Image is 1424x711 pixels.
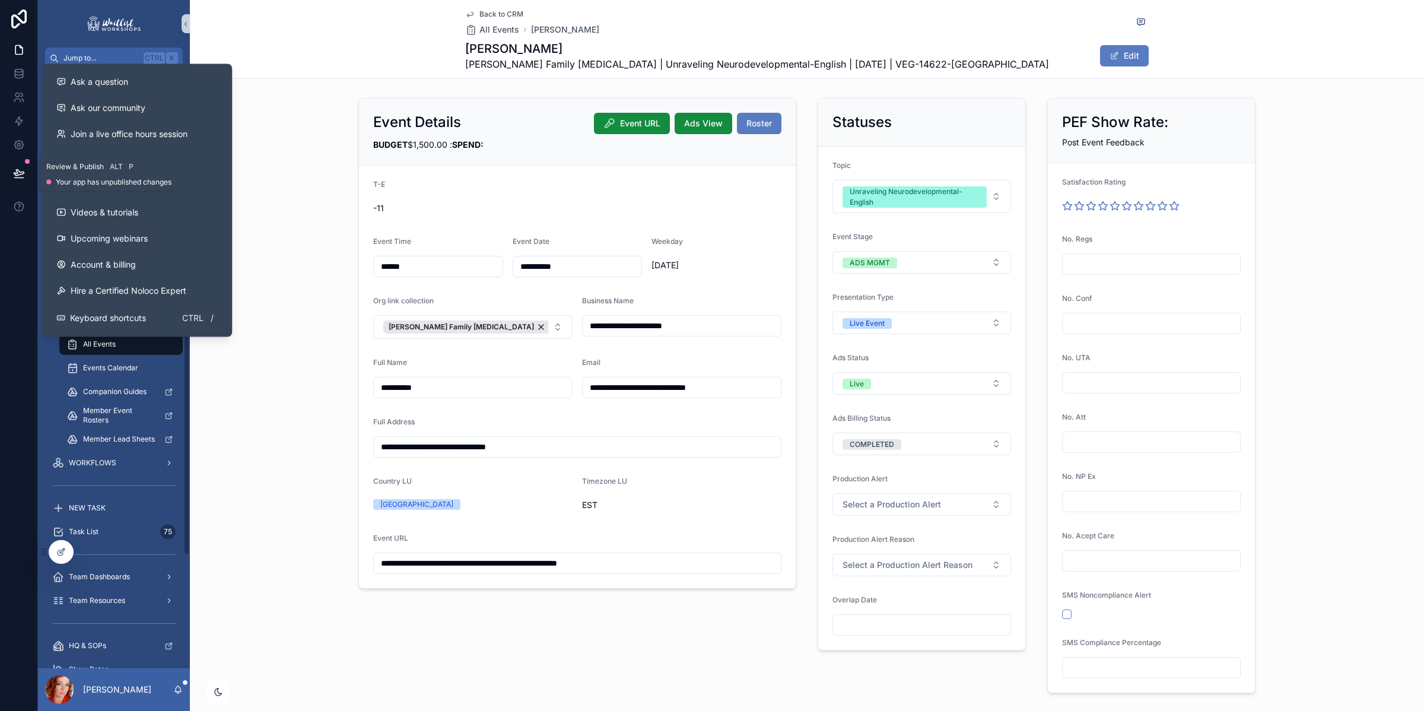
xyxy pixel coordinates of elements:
span: Companion Guides [83,387,147,396]
span: T-E [373,180,385,189]
a: Support & guides [47,147,227,173]
a: Ask our community [47,95,227,121]
span: Task List [69,527,98,537]
div: Live [850,379,864,389]
span: No. UTA [1062,353,1091,362]
button: Ask a question [47,69,227,95]
button: Select Button [832,493,1011,516]
span: Member Lead Sheets [83,434,155,444]
span: Ask a question [71,76,128,88]
span: Event Time [373,237,411,246]
span: $1,500.00 : [373,139,484,150]
button: Select Button [832,433,1011,455]
span: Satisfaction Rating [1062,177,1126,186]
h1: [PERSON_NAME] [465,40,1049,57]
button: Select Button [832,372,1011,395]
strong: SPEND: [452,139,484,150]
span: Country LU [373,477,412,485]
span: Alt [110,162,123,172]
span: Email [582,358,600,367]
button: Select Button [832,180,1011,213]
button: Keyboard shortcutsCtrl/ [47,304,227,332]
a: Team Resources [45,590,183,611]
span: K [167,53,177,63]
span: Review & Publish [46,162,104,172]
div: Live Event [850,318,885,329]
span: No. Att [1062,412,1086,421]
span: Team Dashboards [69,572,130,582]
span: Presentation Type [832,293,894,301]
a: Back to CRM [465,9,523,19]
button: Hire a Certified Noloco Expert [47,278,227,304]
a: Team Dashboards [45,566,183,588]
span: Ads View [684,118,723,129]
h2: Statuses [832,113,892,132]
span: Event URL [373,534,408,542]
a: All Events [59,334,183,355]
span: Roster [746,118,772,129]
span: No. Conf [1062,294,1092,303]
h2: PEF Show Rate: [1062,113,1168,132]
span: Full Name [373,358,407,367]
a: HQ & SOPs [45,635,183,656]
span: Upcoming webinars [71,233,148,245]
p: [PERSON_NAME] [83,684,151,696]
span: -11 [373,202,781,214]
a: All Events [465,24,519,36]
span: Jump to... [63,53,139,63]
span: Org link collection [373,296,434,305]
div: Unraveling Neurodevelopmental-English [850,186,980,208]
span: Ads Status [832,353,869,362]
a: Upcoming webinars [47,226,227,252]
span: EST [582,499,781,511]
span: Ctrl [181,311,205,325]
span: Support & guides [71,154,138,166]
span: Team Resources [69,596,125,605]
span: Join a live office hours session [71,128,187,140]
span: Select a Production Alert [843,499,941,510]
span: Production Alert Reason [832,535,914,544]
span: Your app has unpublished changes [56,177,171,187]
a: Companion Guides [59,381,183,402]
a: WORKFLOWS [45,452,183,474]
span: Hire a Certified Noloco Expert [71,285,186,297]
span: Ask our community [71,102,145,114]
h2: Event Details [373,113,461,132]
button: Ads View [675,113,732,134]
button: Select Button [832,312,1011,334]
span: HQ & SOPs [69,641,106,650]
strong: BUDGET [373,139,408,150]
span: Videos & tutorials [71,207,138,218]
span: / [207,313,217,323]
span: Show Rates [69,665,109,674]
a: Join a live office hours session [47,121,227,147]
div: ADS MGMT [850,258,890,268]
span: Weekday [651,237,683,246]
button: Roster [737,113,781,134]
span: Ctrl [144,52,165,64]
span: Event Stage [832,232,873,241]
a: [PERSON_NAME] [531,24,599,36]
button: Unselect 27 [383,320,551,334]
div: COMPLETED [850,439,894,450]
button: Edit [1100,45,1149,66]
span: Topic [832,161,851,170]
a: Events Calendar [59,357,183,379]
span: [PERSON_NAME] Family [MEDICAL_DATA] | Unraveling Neurodevelopmental-English | [DATE] | VEG-14622-... [465,57,1049,71]
span: NEW TASK [69,503,106,513]
img: App logo [85,14,142,33]
span: Overlap Date [832,595,877,604]
a: Videos & tutorials [47,199,227,226]
span: No. Regs [1062,234,1092,243]
span: Ads Billing Status [832,414,891,423]
div: scrollable content [38,69,190,668]
span: Production Alert [832,474,888,483]
button: Select Button [832,251,1011,274]
span: No. NP Ex [1062,472,1096,481]
span: Back to CRM [479,9,523,19]
span: Business Name [582,296,634,305]
span: Event Date [513,237,549,246]
span: WORKFLOWS [69,458,116,468]
span: No. Acept Care [1062,531,1114,540]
